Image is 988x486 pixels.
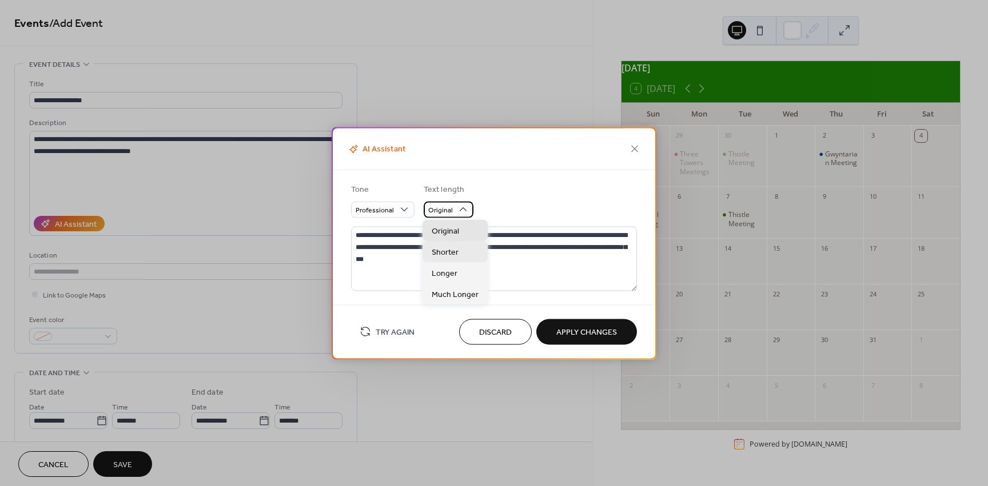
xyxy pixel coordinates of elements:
span: Professional [356,204,394,217]
button: Try Again [351,322,423,341]
span: AI Assistant [346,143,406,156]
button: Discard [459,319,532,344]
span: Original [428,204,453,217]
div: Tone [351,183,412,195]
div: Text length [424,183,471,195]
span: Original [432,226,459,238]
span: Apply Changes [556,327,617,339]
span: Shorter [432,247,459,259]
span: Much Longer [432,289,479,301]
span: Discard [479,327,512,339]
span: Try Again [376,327,415,339]
span: Longer [432,268,457,280]
button: Apply Changes [536,319,637,344]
